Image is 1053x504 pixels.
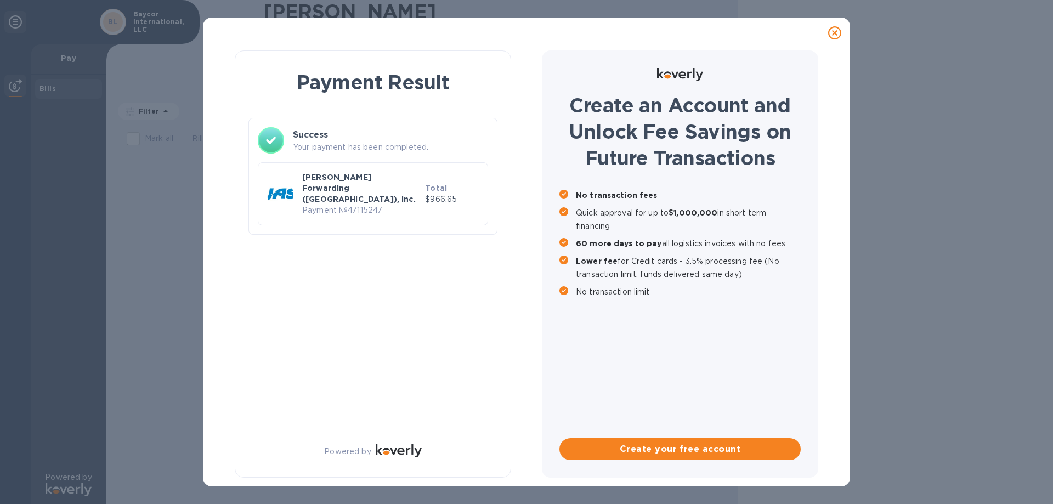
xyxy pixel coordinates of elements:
[669,208,717,217] b: $1,000,000
[302,172,421,205] p: [PERSON_NAME] Forwarding ([GEOGRAPHIC_DATA]), Inc.
[324,446,371,457] p: Powered by
[559,438,801,460] button: Create your free account
[559,92,801,171] h1: Create an Account and Unlock Fee Savings on Future Transactions
[293,141,488,153] p: Your payment has been completed.
[576,254,801,281] p: for Credit cards - 3.5% processing fee (No transaction limit, funds delivered same day)
[302,205,421,216] p: Payment № 47115247
[576,191,658,200] b: No transaction fees
[376,444,422,457] img: Logo
[425,194,479,205] p: $966.65
[576,285,801,298] p: No transaction limit
[657,68,703,81] img: Logo
[253,69,493,96] h1: Payment Result
[576,239,662,248] b: 60 more days to pay
[576,257,618,265] b: Lower fee
[568,443,792,456] span: Create your free account
[576,237,801,250] p: all logistics invoices with no fees
[425,184,447,192] b: Total
[576,206,801,233] p: Quick approval for up to in short term financing
[293,128,488,141] h3: Success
